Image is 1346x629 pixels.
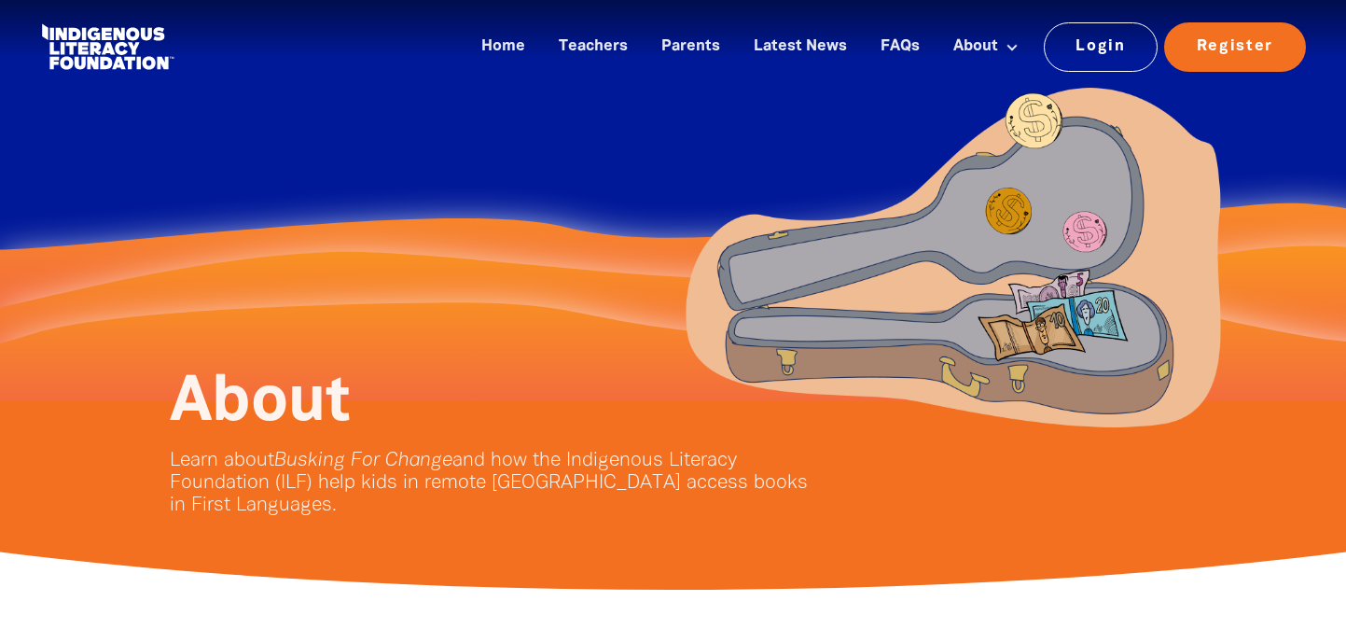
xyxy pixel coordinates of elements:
a: Teachers [548,32,639,63]
a: Home [470,32,536,63]
a: Latest News [742,32,858,63]
a: About [942,32,1030,63]
a: Parents [650,32,731,63]
span: About [170,374,350,432]
a: Login [1044,22,1159,71]
a: FAQs [869,32,931,63]
p: Learn about and how the Indigenous Literacy Foundation (ILF) help kids in remote [GEOGRAPHIC_DATA... [170,450,823,517]
a: Register [1164,22,1306,71]
em: Busking For Change [274,452,452,469]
